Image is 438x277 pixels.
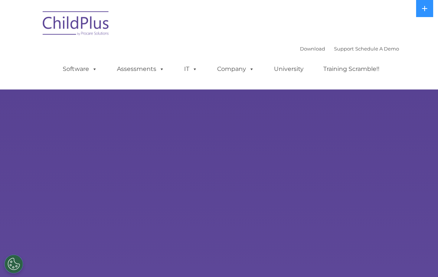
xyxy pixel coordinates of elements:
[316,62,387,76] a: Training Scramble!!
[210,62,262,76] a: Company
[4,255,23,273] button: Cookies Settings
[109,62,172,76] a: Assessments
[334,46,354,52] a: Support
[267,62,311,76] a: University
[39,6,113,43] img: ChildPlus by Procare Solutions
[55,62,105,76] a: Software
[300,46,399,52] font: |
[177,62,205,76] a: IT
[355,46,399,52] a: Schedule A Demo
[300,46,325,52] a: Download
